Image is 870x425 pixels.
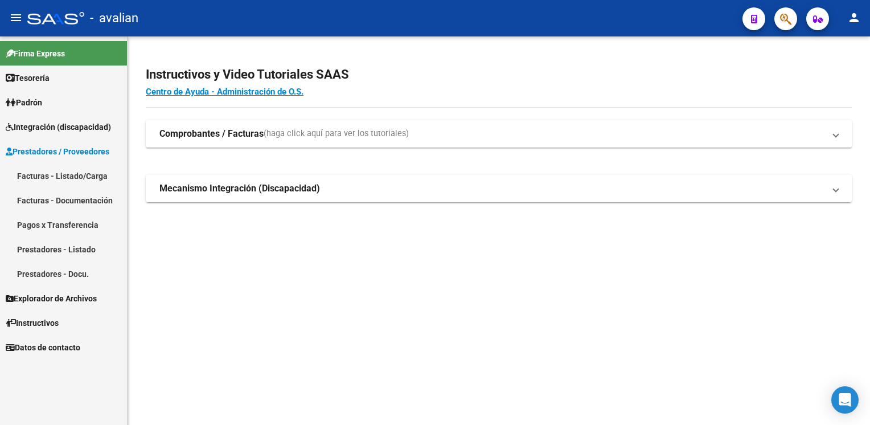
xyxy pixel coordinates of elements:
[847,11,861,24] mat-icon: person
[159,182,320,195] strong: Mecanismo Integración (Discapacidad)
[146,175,852,202] mat-expansion-panel-header: Mecanismo Integración (Discapacidad)
[146,87,303,97] a: Centro de Ayuda - Administración de O.S.
[6,72,50,84] span: Tesorería
[159,128,264,140] strong: Comprobantes / Facturas
[6,145,109,158] span: Prestadores / Proveedores
[6,96,42,109] span: Padrón
[6,317,59,329] span: Instructivos
[146,64,852,85] h2: Instructivos y Video Tutoriales SAAS
[9,11,23,24] mat-icon: menu
[831,386,859,414] div: Open Intercom Messenger
[264,128,409,140] span: (haga click aquí para ver los tutoriales)
[90,6,138,31] span: - avalian
[6,341,80,354] span: Datos de contacto
[6,121,111,133] span: Integración (discapacidad)
[6,47,65,60] span: Firma Express
[6,292,97,305] span: Explorador de Archivos
[146,120,852,148] mat-expansion-panel-header: Comprobantes / Facturas(haga click aquí para ver los tutoriales)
